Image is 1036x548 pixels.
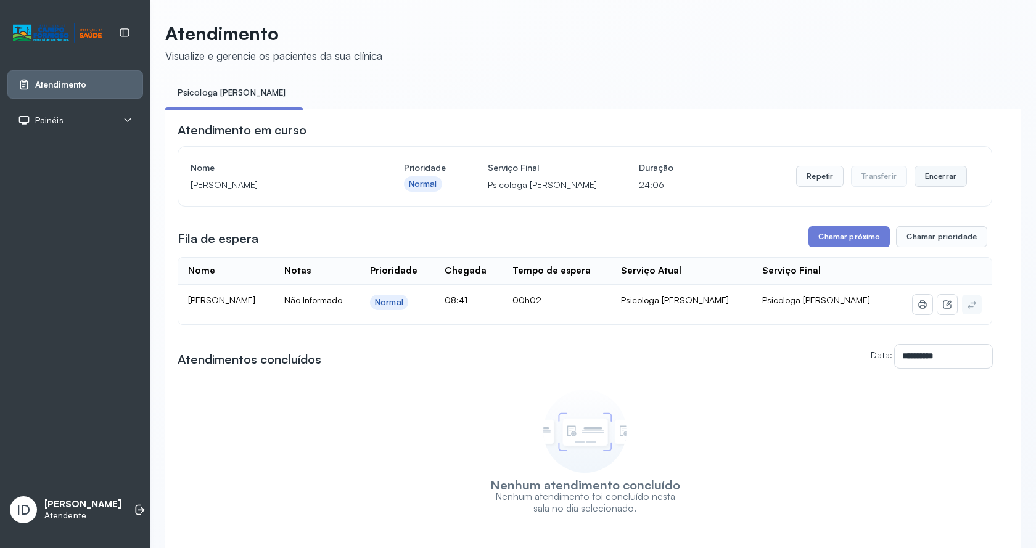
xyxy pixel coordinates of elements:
h4: Duração [639,159,673,176]
div: Psicologa [PERSON_NAME] [621,295,742,306]
img: Logotipo do estabelecimento [13,23,102,43]
div: Visualize e gerencie os pacientes da sua clínica [165,49,382,62]
p: Psicologa [PERSON_NAME] [488,176,597,194]
div: Nome [188,265,215,277]
div: Serviço Atual [621,265,681,277]
p: Nenhum atendimento foi concluído nesta sala no dia selecionado. [488,491,682,514]
span: 08:41 [445,295,467,305]
div: Normal [375,297,403,308]
div: Serviço Final [762,265,821,277]
p: [PERSON_NAME] [44,499,121,510]
div: Notas [284,265,311,277]
div: Normal [409,179,437,189]
h3: Atendimentos concluídos [178,351,321,368]
span: Não Informado [284,295,342,305]
div: Tempo de espera [512,265,591,277]
label: Data: [871,350,892,360]
span: Painéis [35,115,64,126]
a: Psicologa [PERSON_NAME] [165,83,298,103]
p: Atendente [44,510,121,521]
h4: Serviço Final [488,159,597,176]
button: Chamar próximo [808,226,890,247]
h4: Prioridade [404,159,446,176]
p: [PERSON_NAME] [191,176,362,194]
a: Atendimento [18,78,133,91]
button: Encerrar [915,166,967,187]
button: Repetir [796,166,844,187]
p: 24:06 [639,176,673,194]
span: Atendimento [35,80,86,90]
img: Imagem de empty state [543,390,627,473]
button: Transferir [851,166,907,187]
div: Chegada [445,265,487,277]
span: [PERSON_NAME] [188,295,255,305]
span: 00h02 [512,295,541,305]
h3: Atendimento em curso [178,121,306,139]
button: Chamar prioridade [896,226,987,247]
h3: Fila de espera [178,230,258,247]
span: Psicologa [PERSON_NAME] [762,295,870,305]
h3: Nenhum atendimento concluído [490,479,680,491]
p: Atendimento [165,22,382,44]
h4: Nome [191,159,362,176]
div: Prioridade [370,265,417,277]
